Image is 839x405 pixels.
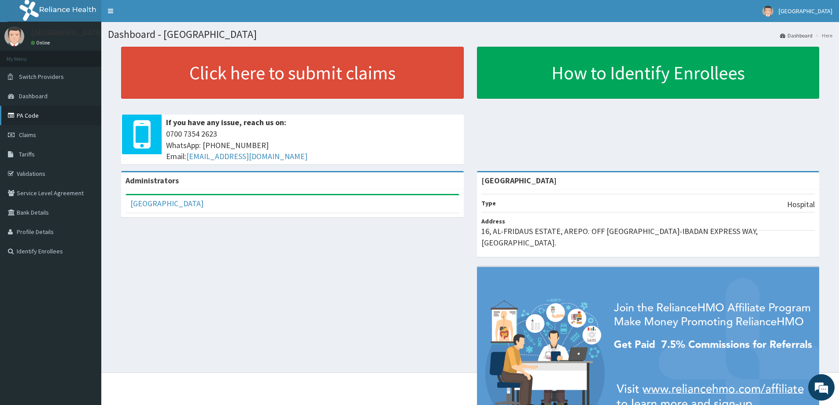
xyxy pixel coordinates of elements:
strong: [GEOGRAPHIC_DATA] [481,175,557,186]
a: How to Identify Enrollees [477,47,820,99]
b: Administrators [126,175,179,186]
span: Dashboard [19,92,48,100]
b: Address [481,217,505,225]
a: [EMAIL_ADDRESS][DOMAIN_NAME] [186,151,307,161]
li: Here [813,32,832,39]
span: We're online! [51,111,122,200]
img: User Image [762,6,773,17]
span: 0700 7354 2623 WhatsApp: [PHONE_NUMBER] Email: [166,128,459,162]
p: Hospital [787,199,815,210]
h1: Dashboard - [GEOGRAPHIC_DATA] [108,29,832,40]
b: Type [481,199,496,207]
a: Dashboard [780,32,813,39]
a: Click here to submit claims [121,47,464,99]
span: Switch Providers [19,73,64,81]
img: User Image [4,26,24,46]
textarea: Type your message and hit 'Enter' [4,241,168,271]
b: If you have any issue, reach us on: [166,117,286,127]
div: Chat with us now [46,49,148,61]
p: 16, AL-FRIDAUS ESTATE, AREPO. OFF [GEOGRAPHIC_DATA]-IBADAN EXPRESS WAY, [GEOGRAPHIC_DATA]. [481,226,815,248]
a: Online [31,40,52,46]
span: Tariffs [19,150,35,158]
span: Claims [19,131,36,139]
span: [GEOGRAPHIC_DATA] [779,7,832,15]
p: [GEOGRAPHIC_DATA] [31,29,103,37]
a: [GEOGRAPHIC_DATA] [130,198,203,208]
div: Minimize live chat window [144,4,166,26]
img: d_794563401_company_1708531726252_794563401 [16,44,36,66]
